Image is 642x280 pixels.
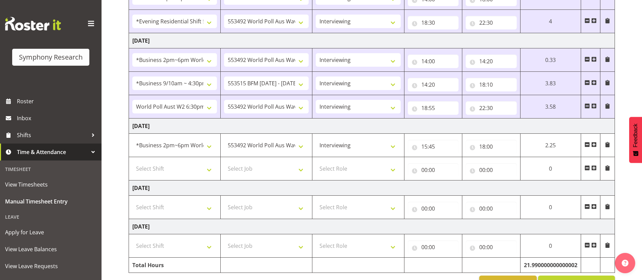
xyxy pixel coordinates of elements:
[5,227,96,237] span: Apply for Leave
[17,113,98,123] span: Inbox
[466,78,517,91] input: Click to select...
[129,219,615,234] td: [DATE]
[408,78,459,91] input: Click to select...
[408,55,459,68] input: Click to select...
[2,258,100,275] a: View Leave Requests
[5,196,96,207] span: Manual Timesheet Entry
[520,72,581,95] td: 3.83
[5,261,96,271] span: View Leave Requests
[520,48,581,72] td: 0.33
[520,157,581,180] td: 0
[520,10,581,33] td: 4
[466,163,517,177] input: Click to select...
[17,130,88,140] span: Shifts
[408,16,459,29] input: Click to select...
[129,33,615,48] td: [DATE]
[19,52,83,62] div: Symphony Research
[520,234,581,258] td: 0
[520,134,581,157] td: 2.25
[408,163,459,177] input: Click to select...
[408,202,459,215] input: Click to select...
[129,119,615,134] td: [DATE]
[633,124,639,147] span: Feedback
[2,224,100,241] a: Apply for Leave
[2,193,100,210] a: Manual Timesheet Entry
[2,241,100,258] a: View Leave Balances
[5,17,61,30] img: Rosterit website logo
[129,180,615,196] td: [DATE]
[17,147,88,157] span: Time & Attendance
[408,140,459,153] input: Click to select...
[466,16,517,29] input: Click to select...
[520,258,581,273] td: 21.990000000000002
[466,202,517,215] input: Click to select...
[520,95,581,119] td: 3.58
[408,101,459,115] input: Click to select...
[2,210,100,224] div: Leave
[17,96,98,106] span: Roster
[466,140,517,153] input: Click to select...
[622,260,628,266] img: help-xxl-2.png
[2,162,100,176] div: Timesheet
[629,117,642,163] button: Feedback - Show survey
[520,196,581,219] td: 0
[129,258,221,273] td: Total Hours
[5,179,96,190] span: View Timesheets
[408,240,459,254] input: Click to select...
[2,176,100,193] a: View Timesheets
[5,244,96,254] span: View Leave Balances
[466,101,517,115] input: Click to select...
[466,240,517,254] input: Click to select...
[466,55,517,68] input: Click to select...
